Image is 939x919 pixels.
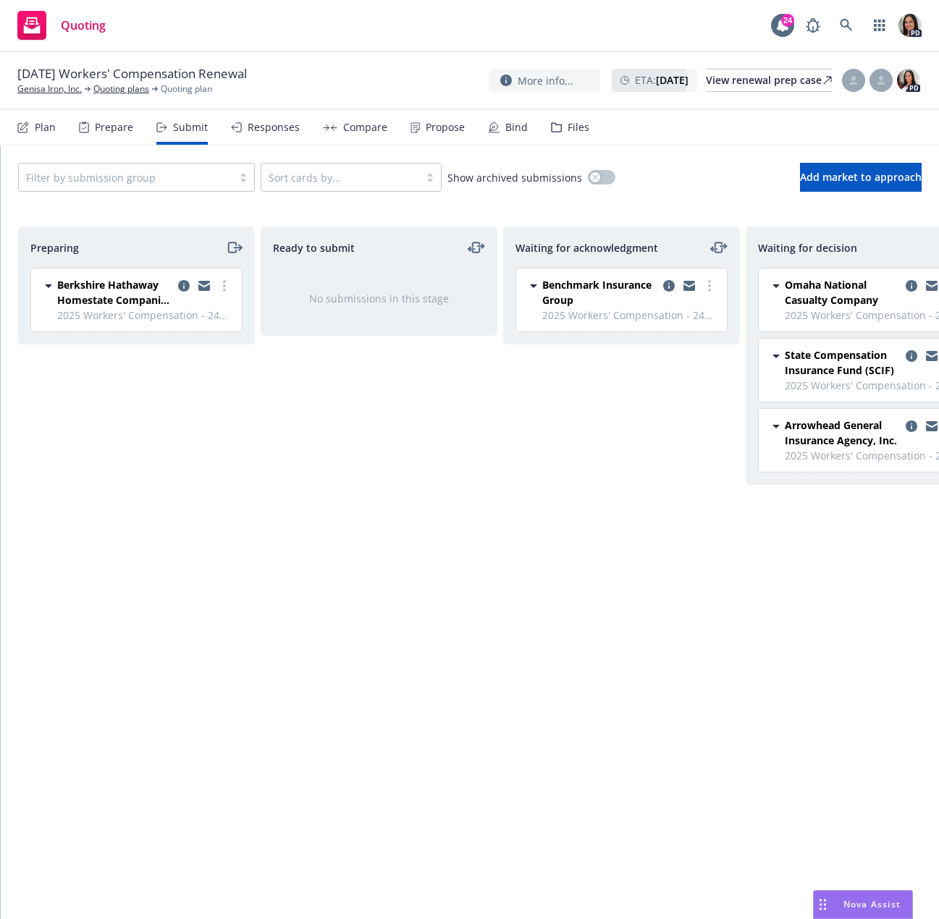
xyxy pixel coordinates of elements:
[865,11,894,40] a: Switch app
[843,898,901,910] span: Nova Assist
[195,277,213,295] a: copy logging email
[785,277,900,308] span: Omaha National Casualty Company
[17,82,82,96] a: Genisa Iron, Inc.
[161,82,212,96] span: Quoting plan
[832,11,861,40] a: Search
[799,11,828,40] a: Report a Bug
[273,240,355,255] span: Ready to submit
[57,277,172,308] span: Berkshire Hathaway Homestate Companies (BHHC)
[758,240,857,255] span: Waiting for decision
[173,122,208,133] div: Submit
[95,122,133,133] div: Prepare
[175,277,193,295] a: copy logging email
[813,890,913,919] button: Nova Assist
[57,308,233,323] span: 2025 Workers' Compensation - 24 25 WC
[814,891,832,918] div: Drag to move
[903,418,920,435] a: copy logging email
[681,277,698,295] a: copy logging email
[515,240,658,255] span: Waiting for acknowledgment
[12,5,111,46] a: Quoting
[897,69,920,92] img: photo
[30,240,79,255] span: Preparing
[35,122,56,133] div: Plan
[489,69,600,93] button: More info...
[285,291,473,306] div: No submissions in this stage
[800,170,922,184] span: Add market to approach
[343,122,387,133] div: Compare
[701,277,718,295] a: more
[656,73,689,87] strong: [DATE]
[710,239,728,256] a: moveLeftRight
[660,277,678,295] a: copy logging email
[426,122,465,133] div: Propose
[903,277,920,295] a: copy logging email
[248,122,300,133] div: Responses
[542,277,657,308] span: Benchmark Insurance Group
[93,82,149,96] a: Quoting plans
[903,347,920,365] a: copy logging email
[781,14,794,27] div: 24
[706,69,832,91] div: View renewal prep case
[898,14,922,37] img: photo
[17,65,247,82] span: [DATE] Workers' Compensation Renewal
[785,418,900,448] span: Arrowhead General Insurance Agency, Inc.
[468,239,485,256] a: moveLeftRight
[216,277,233,295] a: more
[225,239,243,256] a: moveRight
[785,347,900,378] span: State Compensation Insurance Fund (SCIF)
[505,122,528,133] div: Bind
[800,163,922,192] button: Add market to approach
[518,73,573,88] span: More info...
[635,72,689,88] span: ETA :
[568,122,589,133] div: Files
[447,170,582,185] span: Show archived submissions
[542,308,718,323] span: 2025 Workers' Compensation - 24 25 WC
[706,69,832,92] a: View renewal prep case
[61,20,106,31] span: Quoting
